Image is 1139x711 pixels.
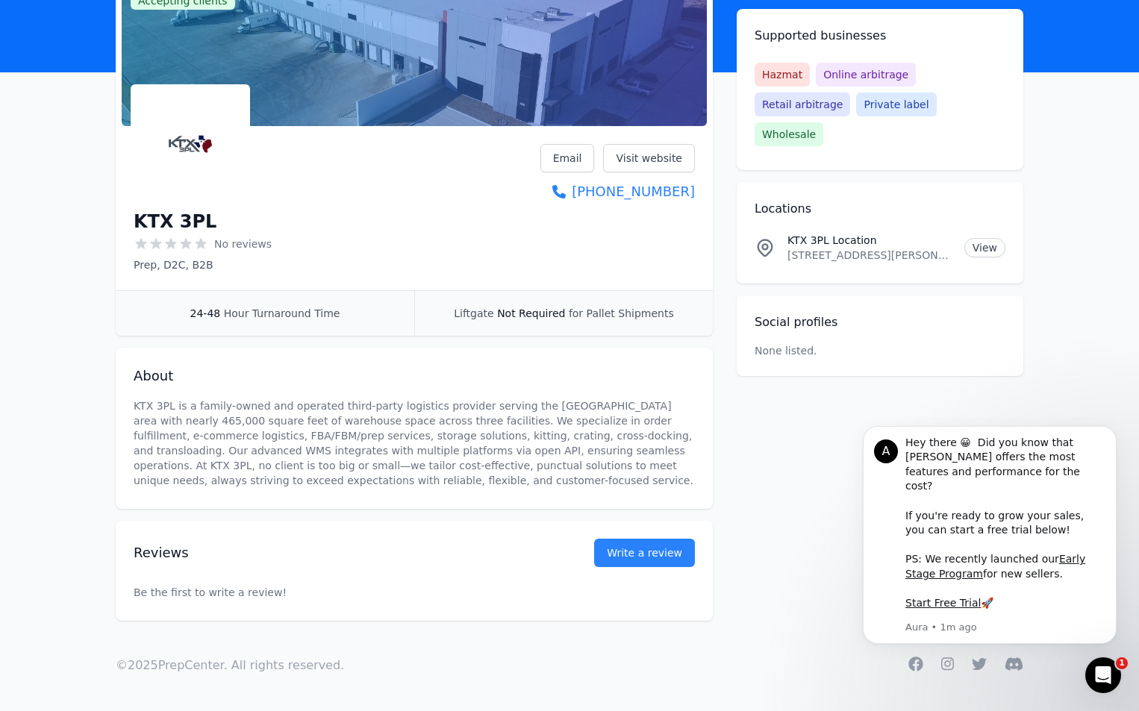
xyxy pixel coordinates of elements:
span: Wholesale [755,122,823,146]
a: Write a review [594,539,695,567]
h2: Supported businesses [755,27,1005,45]
span: No reviews [214,237,272,251]
span: Hour Turnaround Time [224,307,340,319]
span: Hazmat [755,63,810,87]
p: KTX 3PL Location [787,233,952,248]
p: Be the first to write a review! [134,555,695,630]
span: Liftgate [454,307,493,319]
iframe: Intercom notifications message [840,418,1139,671]
span: for Pallet Shipments [569,307,674,319]
span: Online arbitrage [816,63,916,87]
span: 24-48 [190,307,221,319]
a: Email [540,144,595,172]
h2: About [134,366,695,386]
h2: Reviews [134,542,546,563]
a: [PHONE_NUMBER] [540,181,695,202]
h1: KTX 3PL [134,210,216,234]
p: © 2025 PrepCenter. All rights reserved. [116,657,344,674]
span: 1 [1116,657,1128,669]
p: Prep, D2C, B2B [134,257,272,272]
p: KTX 3PL is a family-owned and operated third-party logistics provider serving the [GEOGRAPHIC_DAT... [134,398,695,488]
p: None listed. [755,343,817,358]
h2: Locations [755,200,1005,218]
span: Not Required [497,307,565,319]
span: Retail arbitrage [755,93,850,116]
h2: Social profiles [755,313,1005,331]
iframe: Intercom live chat [1085,657,1121,693]
a: Visit website [603,144,695,172]
p: [STREET_ADDRESS][PERSON_NAME][US_STATE] [787,248,952,263]
span: Private label [856,93,936,116]
a: View [964,238,1005,257]
img: KTX 3PL [134,87,247,201]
